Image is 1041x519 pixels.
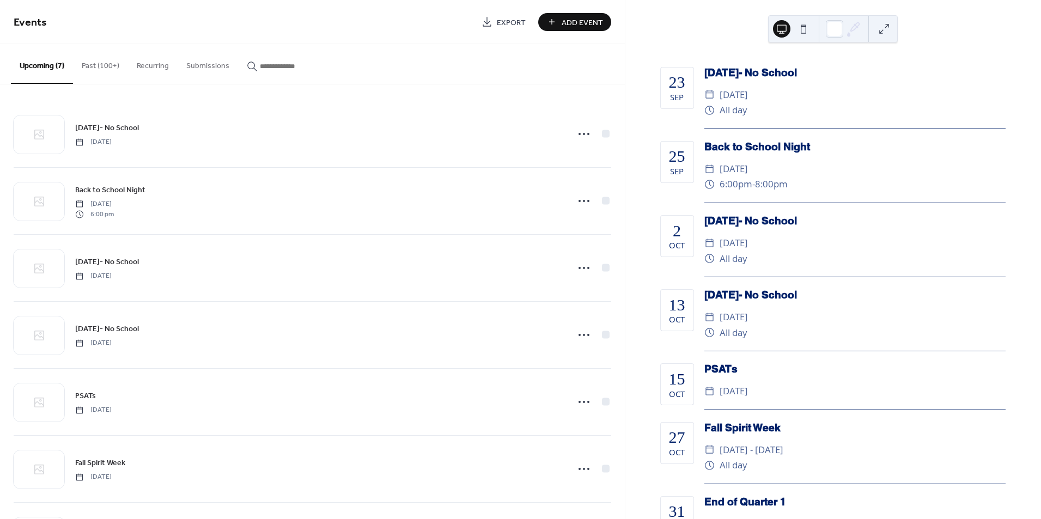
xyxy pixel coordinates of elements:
div: 15 [669,371,685,387]
div: ​ [704,383,715,399]
div: [DATE]- No School [704,213,1006,229]
div: End of Quarter 1 [704,494,1006,510]
button: Upcoming (7) [11,44,73,84]
div: ​ [704,251,715,267]
a: Back to School Night [75,184,145,196]
div: Oct [669,241,685,249]
div: 25 [669,148,685,164]
a: [DATE]- No School [75,121,139,134]
span: [DATE] [720,87,748,103]
a: [DATE]- No School [75,255,139,268]
span: [DATE] [720,383,748,399]
span: Back to School Night [75,185,145,196]
a: [DATE]- No School [75,322,139,335]
a: Fall Spirit Week [75,456,125,469]
div: ​ [704,235,715,251]
a: Export [473,13,534,31]
div: Sep [670,93,684,101]
span: [DATE] [720,235,748,251]
div: 2 [673,223,681,239]
div: Oct [669,448,685,456]
div: [DATE]- No School [704,287,1006,303]
span: Export [497,17,526,28]
span: All day [720,251,747,267]
a: PSATs [75,389,96,402]
span: [DATE] [720,309,748,325]
span: 6:00pm [720,176,752,192]
div: Sep [670,167,684,175]
span: All day [720,102,747,118]
button: Recurring [128,44,178,83]
button: Past (100+) [73,44,128,83]
div: ​ [704,442,715,458]
div: ​ [704,325,715,341]
div: 13 [669,297,685,313]
div: Oct [669,390,685,398]
span: All day [720,325,747,341]
span: Fall Spirit Week [75,457,125,469]
div: ​ [704,457,715,473]
span: [DATE]- No School [75,323,139,335]
span: [DATE] - [DATE] [720,442,783,458]
div: ​ [704,161,715,177]
span: Add Event [562,17,603,28]
div: [DATE]- No School [704,65,1006,81]
button: Submissions [178,44,238,83]
span: [DATE] [75,472,112,482]
div: Fall Spirit Week [704,420,1006,436]
span: [DATE] [75,338,112,348]
span: All day [720,457,747,473]
span: 8:00pm [755,176,788,192]
div: Oct [669,315,685,323]
div: ​ [704,102,715,118]
div: 23 [669,74,685,90]
div: ​ [704,87,715,103]
span: [DATE]- No School [75,257,139,268]
div: PSATs [704,361,1006,377]
div: ​ [704,176,715,192]
span: Events [14,12,47,33]
div: ​ [704,309,715,325]
span: [DATE]- No School [75,123,139,134]
span: [DATE] [75,199,114,209]
div: 27 [669,429,685,445]
span: [DATE] [75,271,112,281]
span: [DATE] [75,405,112,415]
button: Add Event [538,13,611,31]
span: 6:00 pm [75,209,114,219]
span: PSATs [75,390,96,402]
span: - [752,176,755,192]
span: [DATE] [75,137,112,147]
span: [DATE] [720,161,748,177]
div: Back to School Night [704,139,1006,155]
